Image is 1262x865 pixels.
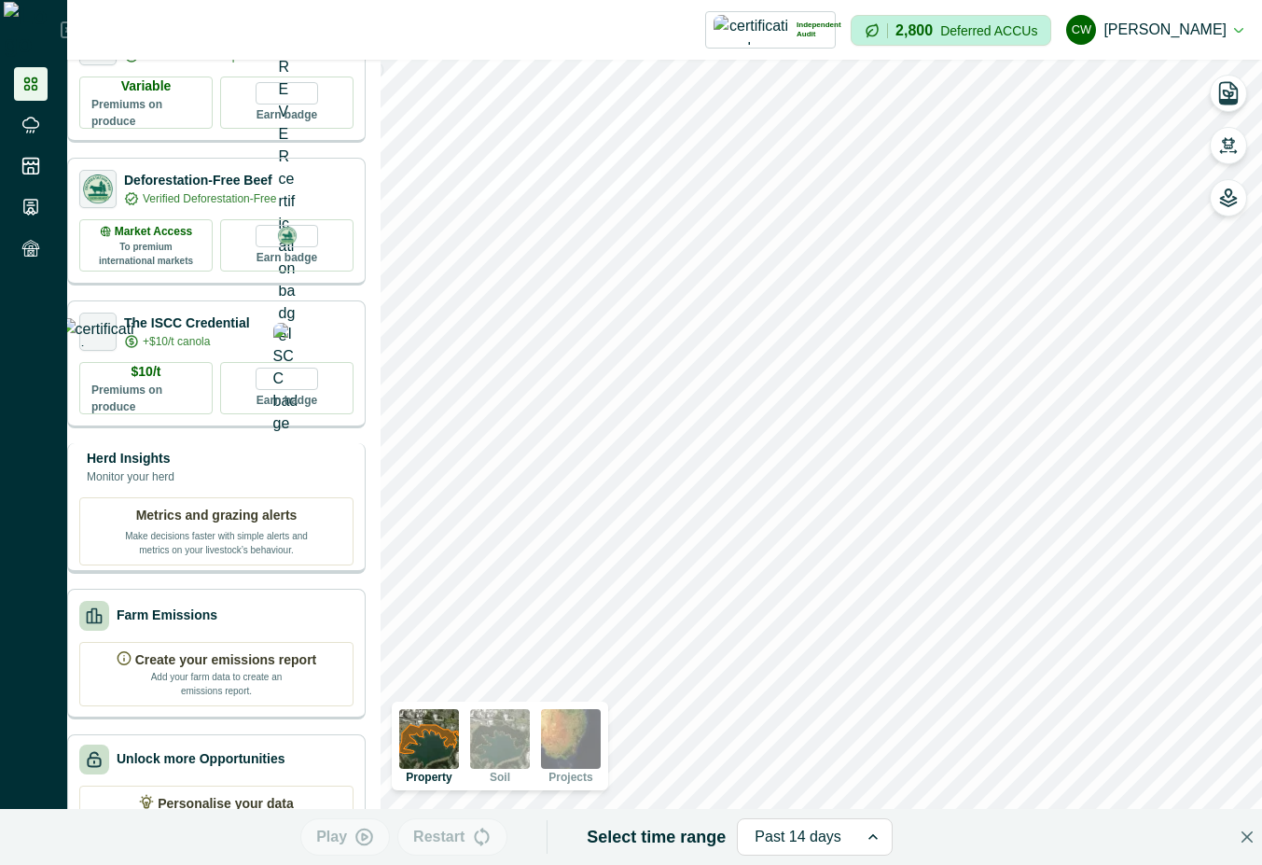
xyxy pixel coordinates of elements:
p: Earn badge [257,105,317,123]
p: Deferred ACCUs [940,23,1037,37]
p: +$10/t canola [143,333,210,350]
img: projects preview [541,709,601,769]
img: ISCC badge [273,323,301,435]
p: Soil [490,772,510,783]
p: Create your emissions report [135,650,317,670]
img: soil preview [470,709,530,769]
p: 2,800 [895,23,933,38]
p: To premium international markets [91,240,201,268]
p: Premiums on produce [91,382,201,415]
p: Earn badge [257,390,317,409]
button: certification logoIndependent Audit [705,11,836,49]
p: The ISCC Credential [124,314,250,333]
img: certification logo [61,318,136,346]
p: Play [316,826,347,848]
button: cadel watson[PERSON_NAME] [1066,7,1243,52]
p: Earn badge [257,247,317,266]
button: Play [300,818,390,856]
img: certification logo [80,172,116,207]
p: Herd Insights [87,449,174,468]
button: Restart [397,818,507,856]
p: Variable [121,77,172,96]
p: $10/t [132,362,161,382]
img: Logo [4,2,61,58]
p: Property [406,772,451,783]
p: Deforestation-Free Beef [124,171,276,190]
p: Select time range [587,825,726,850]
p: Farm Emissions [117,606,217,625]
p: Premiums on produce [91,96,201,130]
img: certification logo [714,15,789,45]
p: Monitor your herd [87,468,174,485]
p: Make decisions faster with simple alerts and metrics on your livestock’s behaviour. [123,525,310,557]
p: Restart [413,826,465,848]
p: Personalise your data [158,794,294,814]
p: Unlock more Opportunities [117,749,284,769]
p: Projects [548,772,592,783]
p: Market Access [115,223,193,240]
p: Metrics and grazing alerts [136,506,298,525]
button: Close [1232,822,1262,852]
img: property preview [399,709,459,769]
p: Add your farm data to create an emissions report. [146,670,286,698]
p: Verified Deforestation-Free [143,190,276,207]
p: Independent Audit [797,21,841,39]
img: DFB badge [276,225,298,247]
